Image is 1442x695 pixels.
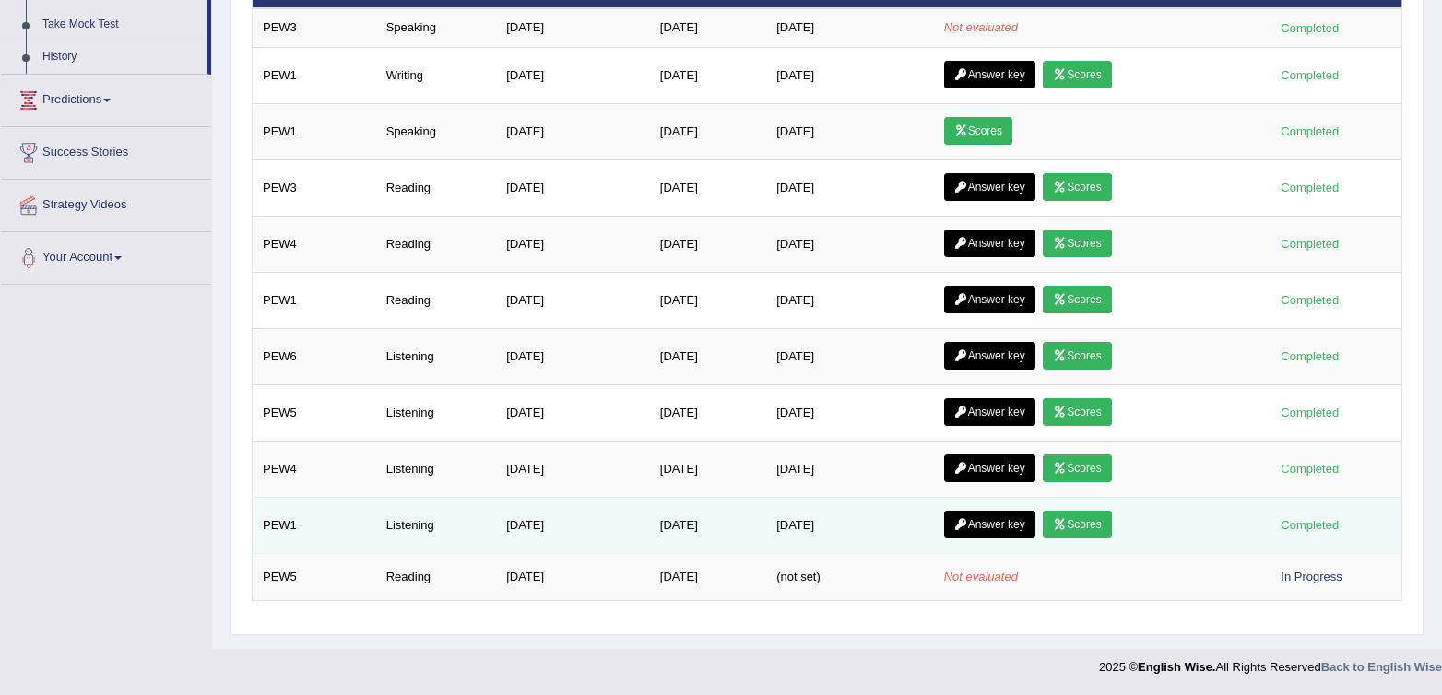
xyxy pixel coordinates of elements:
td: PEW1 [253,47,376,103]
div: Completed [1274,459,1346,478]
em: Not evaluated [944,570,1018,583]
td: Reading [376,159,496,216]
td: [DATE] [650,272,766,328]
td: PEW6 [253,328,376,384]
td: [DATE] [650,497,766,553]
td: [DATE] [496,47,650,103]
a: Scores [1043,342,1111,370]
td: [DATE] [766,497,934,553]
td: Writing [376,47,496,103]
td: [DATE] [766,159,934,216]
td: Listening [376,384,496,441]
div: Completed [1274,403,1346,422]
td: PEW3 [253,159,376,216]
td: [DATE] [766,328,934,384]
a: History [34,41,207,74]
td: [DATE] [496,8,650,47]
td: [DATE] [496,159,650,216]
td: [DATE] [650,159,766,216]
a: Scores [1043,230,1111,257]
a: Scores [1043,511,1111,538]
strong: English Wise. [1138,660,1215,674]
td: Speaking [376,103,496,159]
td: Reading [376,553,496,600]
div: Completed [1274,290,1346,310]
td: [DATE] [650,384,766,441]
td: Reading [376,272,496,328]
a: Take Mock Test [34,8,207,41]
a: Answer key [944,511,1035,538]
td: PEW1 [253,272,376,328]
td: [DATE] [496,103,650,159]
span: (not set) [776,570,821,583]
td: Listening [376,497,496,553]
div: Completed [1274,18,1346,38]
td: [DATE] [496,216,650,272]
td: PEW4 [253,216,376,272]
td: [DATE] [766,8,934,47]
td: [DATE] [650,553,766,600]
a: Scores [944,117,1012,145]
td: [DATE] [766,103,934,159]
div: In Progress [1274,567,1350,586]
td: [DATE] [496,272,650,328]
a: Scores [1043,61,1111,88]
td: [DATE] [496,328,650,384]
a: Scores [1043,398,1111,426]
td: [DATE] [650,8,766,47]
a: Predictions [1,75,211,121]
td: [DATE] [650,441,766,497]
td: PEW5 [253,553,376,600]
a: Success Stories [1,127,211,173]
td: Listening [376,328,496,384]
a: Scores [1043,454,1111,482]
td: [DATE] [650,216,766,272]
td: PEW1 [253,497,376,553]
td: Listening [376,441,496,497]
td: [DATE] [650,328,766,384]
td: PEW3 [253,8,376,47]
td: [DATE] [496,441,650,497]
a: Answer key [944,173,1035,201]
div: Completed [1274,122,1346,141]
td: [DATE] [766,47,934,103]
a: Answer key [944,230,1035,257]
a: Answer key [944,61,1035,88]
div: Completed [1274,515,1346,535]
td: [DATE] [650,103,766,159]
td: PEW5 [253,384,376,441]
td: Speaking [376,8,496,47]
a: Answer key [944,454,1035,482]
td: [DATE] [496,553,650,600]
td: Reading [376,216,496,272]
td: [DATE] [496,384,650,441]
div: 2025 © All Rights Reserved [1099,649,1442,676]
em: Not evaluated [944,20,1018,34]
a: Answer key [944,342,1035,370]
div: Completed [1274,234,1346,253]
td: PEW1 [253,103,376,159]
a: Back to English Wise [1321,660,1442,674]
div: Completed [1274,178,1346,197]
td: [DATE] [650,47,766,103]
a: Answer key [944,398,1035,426]
td: PEW4 [253,441,376,497]
a: Scores [1043,173,1111,201]
td: [DATE] [766,384,934,441]
a: Your Account [1,232,211,278]
td: [DATE] [766,272,934,328]
td: [DATE] [766,216,934,272]
a: Scores [1043,286,1111,313]
a: Strategy Videos [1,180,211,226]
td: [DATE] [766,441,934,497]
div: Completed [1274,347,1346,366]
a: Answer key [944,286,1035,313]
div: Completed [1274,65,1346,85]
td: [DATE] [496,497,650,553]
